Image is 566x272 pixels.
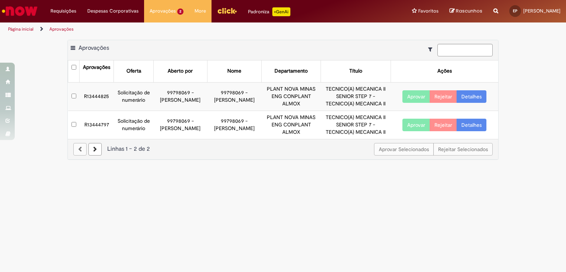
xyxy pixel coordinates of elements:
[207,82,262,111] td: 99798069 - [PERSON_NAME]
[49,26,74,32] a: Aprovações
[50,7,76,15] span: Requisições
[261,82,321,111] td: PLANT NOVA MINAS ENG CONPLANT ALMOX
[428,47,436,52] i: Mostrar filtros para: Suas Solicitações
[450,8,482,15] a: Rascunhos
[195,7,206,15] span: More
[207,111,262,139] td: 99798069 - [PERSON_NAME]
[402,90,430,103] button: Aprovar
[437,67,452,75] div: Ações
[153,111,207,139] td: 99798069 - [PERSON_NAME]
[168,67,193,75] div: Aberto por
[418,7,439,15] span: Favoritos
[349,67,362,75] div: Título
[8,26,34,32] a: Página inicial
[430,119,457,131] button: Rejeitar
[6,22,372,36] ul: Trilhas de página
[1,4,39,18] img: ServiceNow
[153,82,207,111] td: 99798069 - [PERSON_NAME]
[275,67,308,75] div: Departamento
[217,5,237,16] img: click_logo_yellow_360x200.png
[87,7,139,15] span: Despesas Corporativas
[114,111,153,139] td: Solicitação de numerário
[457,90,486,103] a: Detalhes
[114,82,153,111] td: Solicitação de numerário
[80,111,114,139] td: R13444797
[83,64,110,71] div: Aprovações
[321,111,391,139] td: TECNICO(A) MECANICA II SENIOR STEP 7 - TECNICO(A) MECANICA II
[456,7,482,14] span: Rascunhos
[150,7,176,15] span: Aprovações
[272,7,290,16] p: +GenAi
[523,8,560,14] span: [PERSON_NAME]
[80,82,114,111] td: R13444825
[457,119,486,131] a: Detalhes
[126,67,141,75] div: Oferta
[513,8,517,13] span: EP
[78,44,109,52] span: Aprovações
[73,145,493,153] div: Linhas 1 − 2 de 2
[261,111,321,139] td: PLANT NOVA MINAS ENG CONPLANT ALMOX
[227,67,241,75] div: Nome
[321,82,391,111] td: TECNICO(A) MECANICA II SENIOR STEP 7 - TECNICO(A) MECANICA II
[430,90,457,103] button: Rejeitar
[402,119,430,131] button: Aprovar
[177,8,184,15] span: 2
[248,7,290,16] div: Padroniza
[80,60,114,82] th: Aprovações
